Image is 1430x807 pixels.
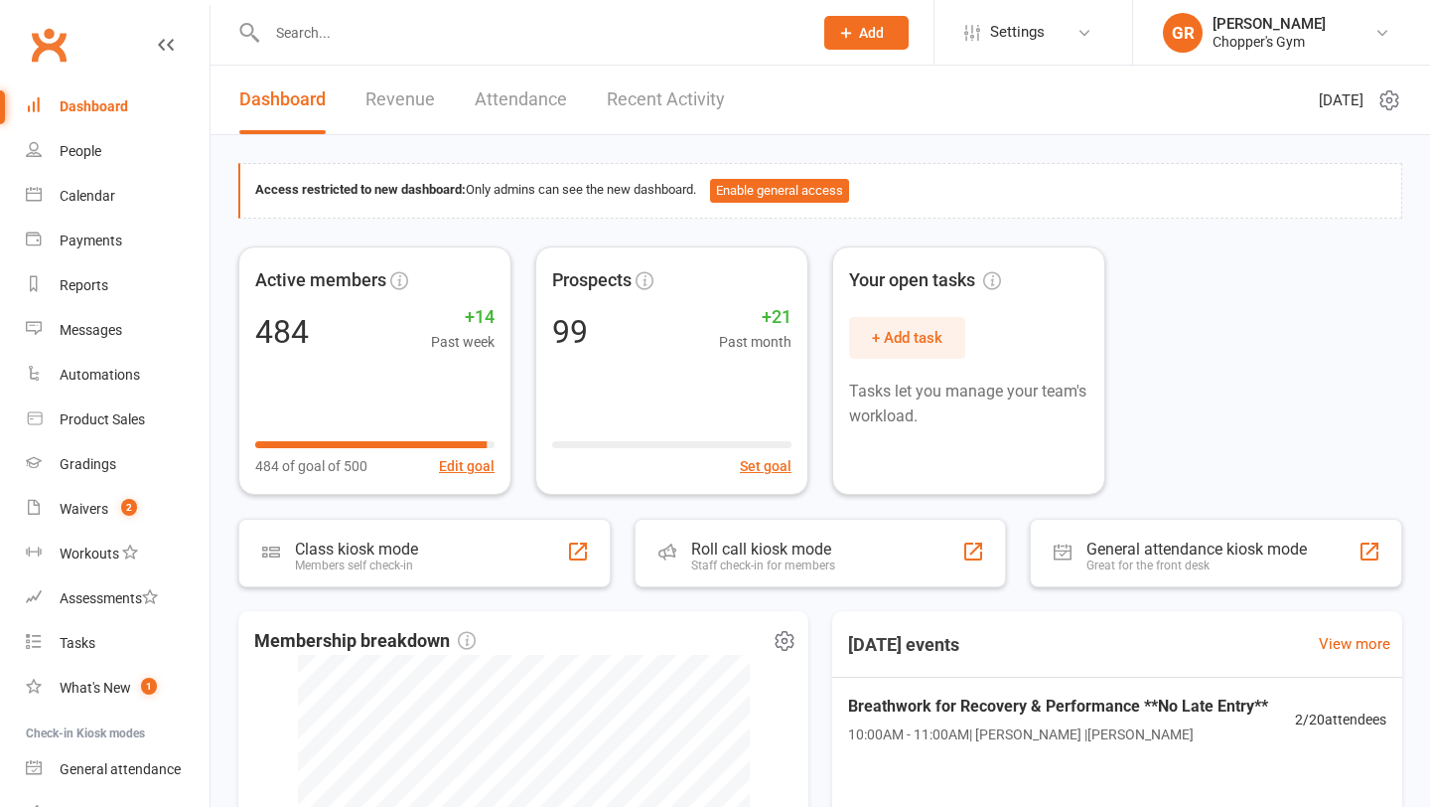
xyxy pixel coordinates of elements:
a: Messages [26,308,210,353]
span: 2 [121,499,137,516]
a: Tasks [26,621,210,666]
div: Only admins can see the new dashboard. [255,179,1386,203]
a: Payments [26,219,210,263]
div: 99 [552,316,588,348]
div: Tasks [60,635,95,651]
span: 2 / 20 attendees [1295,709,1386,730]
a: Recent Activity [607,66,725,134]
a: Dashboard [26,84,210,129]
div: 484 [255,316,309,348]
div: Workouts [60,546,119,562]
button: Add [824,16,909,50]
a: View more [1319,632,1390,656]
button: Set goal [740,455,791,477]
span: Breathwork for Recovery & Performance **No Late Entry** [848,694,1268,720]
div: Staff check-in for members [691,559,835,572]
span: +14 [431,303,495,332]
span: Active members [255,266,386,295]
span: Past month [719,331,791,353]
button: Edit goal [439,455,495,477]
div: [PERSON_NAME] [1213,15,1326,33]
div: GR [1163,13,1203,53]
button: Enable general access [710,179,849,203]
div: Class kiosk mode [295,540,418,559]
span: Settings [990,10,1045,55]
p: Tasks let you manage your team's workload. [849,379,1088,429]
div: Members self check-in [295,559,418,572]
span: Past week [431,331,495,353]
div: Assessments [60,590,158,606]
div: What's New [60,680,131,696]
a: Clubworx [24,20,73,70]
strong: Access restricted to new dashboard: [255,182,466,197]
div: Roll call kiosk mode [691,540,835,559]
a: General attendance kiosk mode [26,747,210,792]
div: Great for the front desk [1086,559,1307,572]
a: Waivers 2 [26,487,210,532]
div: Messages [60,322,122,338]
div: Gradings [60,456,116,472]
a: Calendar [26,174,210,219]
h3: [DATE] events [832,627,975,663]
div: Reports [60,277,108,293]
a: People [26,129,210,174]
div: Product Sales [60,411,145,427]
div: Dashboard [60,98,128,114]
a: What's New1 [26,666,210,711]
a: Revenue [365,66,435,134]
span: [DATE] [1319,88,1363,112]
span: Prospects [552,266,632,295]
span: Add [859,25,884,41]
a: Product Sales [26,398,210,442]
div: People [60,143,101,159]
button: + Add task [849,317,965,359]
a: Assessments [26,576,210,621]
span: 10:00AM - 11:00AM | [PERSON_NAME] | [PERSON_NAME] [848,724,1268,745]
div: Waivers [60,501,108,517]
a: Reports [26,263,210,308]
a: Automations [26,353,210,398]
div: General attendance [60,761,181,777]
div: General attendance kiosk mode [1086,540,1307,559]
span: 484 of goal of 500 [255,455,367,477]
input: Search... [261,19,798,47]
div: Chopper's Gym [1213,33,1326,51]
span: 1 [141,678,157,695]
a: Workouts [26,532,210,576]
span: Membership breakdown [254,627,476,656]
div: Payments [60,233,122,248]
span: Your open tasks [849,266,1001,295]
div: Calendar [60,188,115,204]
a: Dashboard [239,66,326,134]
a: Gradings [26,442,210,487]
div: Automations [60,367,140,383]
span: +21 [719,303,791,332]
a: Attendance [475,66,567,134]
